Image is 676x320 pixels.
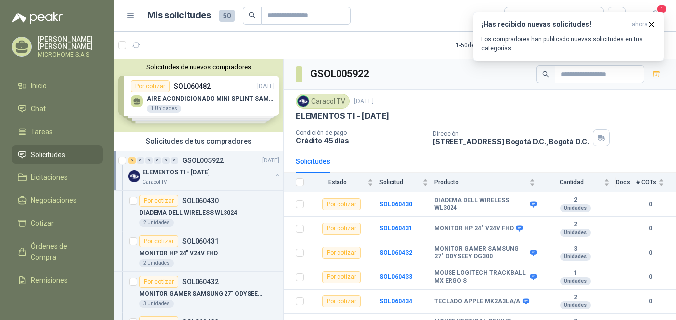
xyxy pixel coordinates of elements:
[142,168,209,177] p: ELEMENTOS TI - [DATE]
[632,20,648,29] span: ahora
[434,298,520,306] b: TECLADO APPLE MK2A3LA/A
[636,297,664,306] b: 0
[322,295,361,307] div: Por cotizar
[31,195,77,206] span: Negociaciones
[118,63,279,71] button: Solicitudes de nuevos compradores
[38,52,103,58] p: MICROHOME S.A.S
[12,168,103,187] a: Licitaciones
[434,173,541,192] th: Producto
[139,300,174,308] div: 3 Unidades
[139,195,178,207] div: Por cotizar
[139,259,174,267] div: 2 Unidades
[31,275,68,286] span: Remisiones
[12,12,63,24] img: Logo peakr
[139,208,237,218] p: DIADEMA DELL WIRELESS WL3024
[541,294,610,302] b: 2
[560,229,591,237] div: Unidades
[296,94,350,109] div: Caracol TV
[249,12,256,19] span: search
[12,99,103,118] a: Chat
[31,172,68,183] span: Licitaciones
[541,221,610,229] b: 2
[542,71,549,78] span: search
[433,137,589,146] p: [STREET_ADDRESS] Bogotá D.C. , Bogotá D.C.
[171,157,178,164] div: 0
[128,155,281,186] a: 6 0 0 0 0 0 GSOL005922[DATE] Company LogoELEMENTOS TI - [DATE]Caracol TV
[31,149,65,160] span: Solicitudes
[182,197,219,204] p: SOL060430
[31,80,47,91] span: Inicio
[38,36,103,50] p: [PERSON_NAME] [PERSON_NAME]
[434,197,528,212] b: DIADEMA DELL WIRELESS WL3024
[139,289,263,299] p: MONITOR GAMER SAMSUNG 27" ODYSEEY DG300
[139,249,218,258] p: MONITOR HP 24" V24V FHD
[139,235,178,247] div: Por cotizar
[31,103,46,114] span: Chat
[12,294,103,313] a: Configuración
[560,253,591,261] div: Unidades
[262,156,279,165] p: [DATE]
[636,224,664,233] b: 0
[310,66,370,82] h3: GSOL005922
[379,179,420,186] span: Solicitud
[12,214,103,233] a: Cotizar
[296,156,330,167] div: Solicitudes
[145,157,153,164] div: 0
[31,241,93,263] span: Órdenes de Compra
[473,12,664,61] button: ¡Has recibido nuevas solicitudes!ahora Los compradores han publicado nuevas solicitudes en tus ca...
[379,298,412,305] a: SOL060434
[379,173,434,192] th: Solicitud
[379,273,412,280] a: SOL060433
[541,196,610,204] b: 2
[182,157,224,164] p: GSOL005922
[636,179,656,186] span: # COTs
[128,170,140,182] img: Company Logo
[219,10,235,22] span: 50
[636,248,664,258] b: 0
[434,245,528,261] b: MONITOR GAMER SAMSUNG 27" ODYSEEY DG300
[616,173,636,192] th: Docs
[560,301,591,309] div: Unidades
[560,204,591,212] div: Unidades
[182,278,219,285] p: SOL060432
[147,8,211,23] h1: Mis solicitudes
[182,238,219,245] p: SOL060431
[139,219,174,227] div: 2 Unidades
[541,269,610,277] b: 1
[298,96,309,107] img: Company Logo
[354,97,374,106] p: [DATE]
[322,247,361,259] div: Por cotizar
[646,7,664,25] button: 1
[137,157,144,164] div: 0
[379,249,412,256] a: SOL060432
[114,231,283,272] a: Por cotizarSOL060431MONITOR HP 24" V24V FHD2 Unidades
[12,145,103,164] a: Solicitudes
[139,276,178,288] div: Por cotizar
[434,179,527,186] span: Producto
[322,223,361,235] div: Por cotizar
[541,179,602,186] span: Cantidad
[31,126,53,137] span: Tareas
[456,37,517,53] div: 1 - 50 de 212
[162,157,170,164] div: 0
[12,191,103,210] a: Negociaciones
[379,201,412,208] a: SOL060430
[310,179,365,186] span: Estado
[310,173,379,192] th: Estado
[296,111,389,121] p: ELEMENTOS TI - [DATE]
[322,271,361,283] div: Por cotizar
[12,122,103,141] a: Tareas
[114,132,283,151] div: Solicitudes de tus compradores
[114,59,283,132] div: Solicitudes de nuevos compradoresPor cotizarSOL060482[DATE] AIRE ACONDICIONADO MINI SPLINT SAMSUN...
[12,237,103,267] a: Órdenes de Compra
[656,4,667,14] span: 1
[142,178,167,186] p: Caracol TV
[433,130,589,137] p: Dirección
[481,20,628,29] h3: ¡Has recibido nuevas solicitudes!
[379,225,412,232] a: SOL060431
[128,157,136,164] div: 6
